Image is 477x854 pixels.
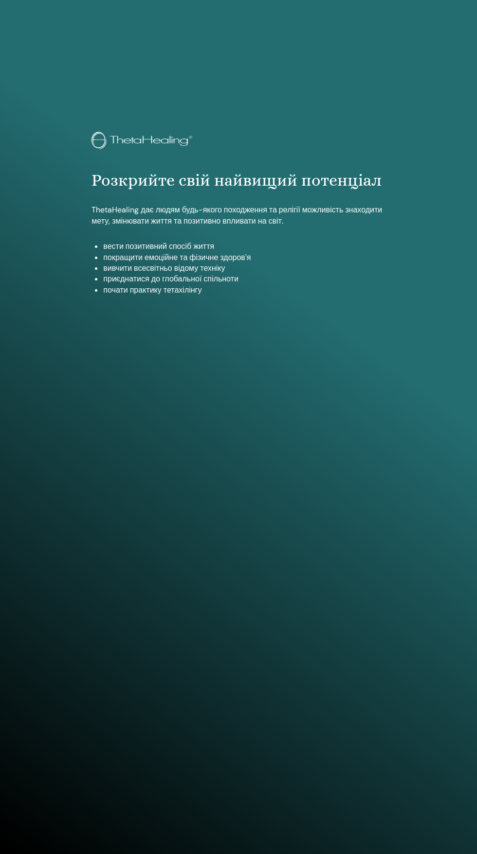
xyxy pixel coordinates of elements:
[103,241,385,252] li: вести позитивний спосіб життя
[103,274,385,284] li: приєднатися до глобальної спільноти
[103,263,385,274] li: вивчити всесвітньо відому техніку
[92,205,385,227] p: ThetaHealing дає людям будь-якого походження та релігії можливість знаходити мету, змінювати житт...
[92,171,385,191] h1: Розкрийте свій найвищий потенціал
[103,285,385,296] li: почати практику тетахілінгу
[103,252,385,263] li: покращити емоційне та фізичне здоров'я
